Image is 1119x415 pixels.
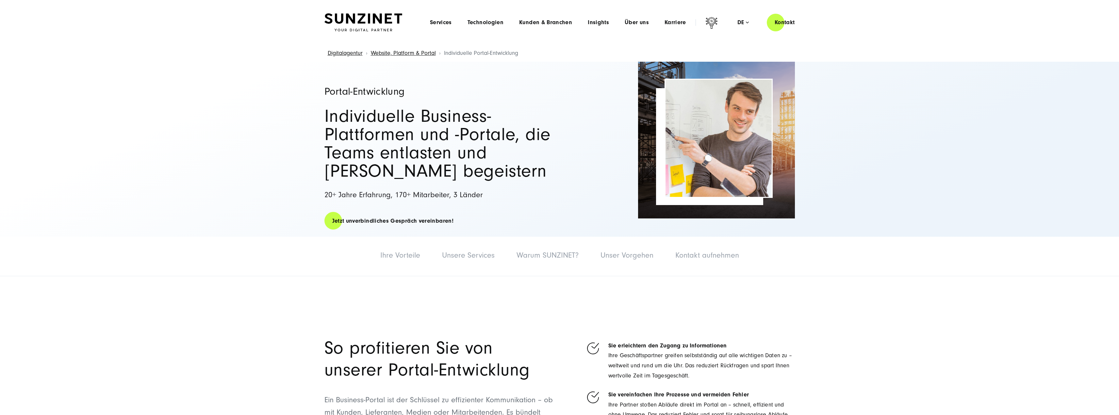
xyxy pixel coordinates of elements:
[517,251,579,260] a: Warum SUNZINET?
[666,80,772,197] img: Ein Mann erklärt etwas vor einer Tafel, auf der Skizzen und Notizen zur Portal-Entwicklung zu seh...
[324,86,553,97] h1: Portal-Entwicklung
[442,251,495,260] a: Unsere Services
[328,50,363,56] a: Digitalagentur
[675,251,739,260] a: Kontakt aufnehmen
[324,337,555,381] h2: So profitieren Sie von unserer Portal-Entwicklung
[519,19,572,26] a: Kunden & Branchen
[737,19,749,26] div: de
[380,251,420,260] a: Ihre Vorteile
[608,391,749,398] strong: Sie vereinfachen Ihre Prozesse und vermeiden Fehler
[468,19,503,26] a: Technologien
[444,50,518,56] span: Individuelle Portal-Entwicklung
[601,251,653,260] a: Unser Vorgehen
[324,190,483,199] span: 20+ Jahre Erfahrung, 170+ Mitarbeiter, 3 Länder
[625,19,649,26] a: Über uns
[371,50,436,56] a: Website, Platform & Portal
[585,341,795,381] li: Ihre Geschäftspartner greifen selbstständig auf alle wichtigen Daten zu – weltweit und rund um di...
[324,13,402,32] img: SUNZINET Full Service Digital Agentur
[608,342,727,349] strong: Sie erleichtern den Zugang zu Informationen
[324,212,461,230] a: Jetzt unverbindliches Gespräch vereinbaren!
[430,19,452,26] a: Services
[588,19,609,26] a: Insights
[324,107,553,180] h2: Individuelle Business-Plattformen und -Portale, die Teams entlasten und [PERSON_NAME] begeistern
[665,19,686,26] a: Karriere
[638,62,795,218] img: Blick auf eine industrielle Anlage bei Sonnenuntergang. Stahlrohre und Gerüste prägen das Bild, w...
[767,13,803,32] a: Kontakt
